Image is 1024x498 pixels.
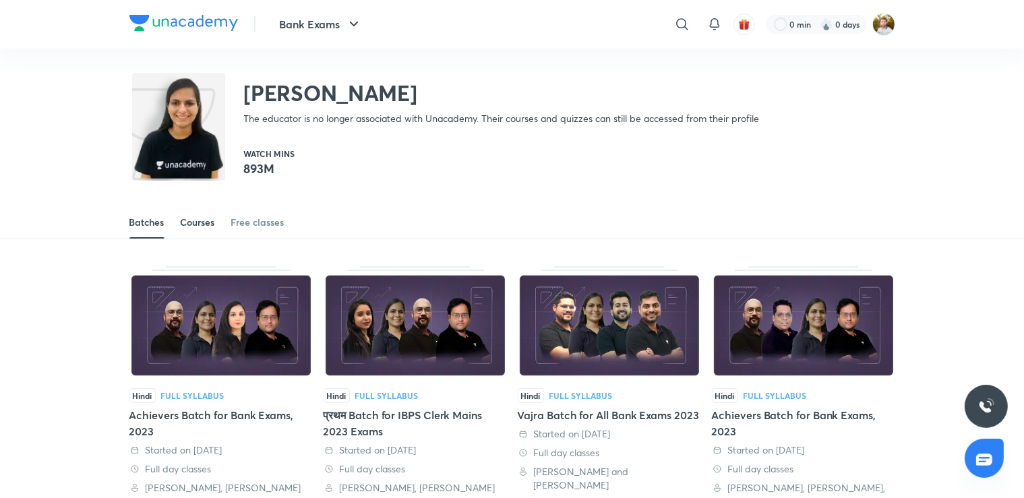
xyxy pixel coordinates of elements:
[978,398,994,414] img: ttu
[231,206,284,239] a: Free classes
[244,112,760,125] p: The educator is no longer associated with Unacademy. Their courses and quizzes can still be acces...
[324,462,507,476] div: Full day classes
[712,407,895,439] div: Achievers Batch for Bank Exams, 2023
[712,388,738,403] span: Hindi
[161,392,224,400] div: Full Syllabus
[244,160,295,177] p: 893M
[231,216,284,229] div: Free classes
[129,15,238,31] img: Company Logo
[324,443,507,457] div: Started on 31 Aug 2023
[518,388,544,403] span: Hindi
[518,446,701,460] div: Full day classes
[518,273,701,378] img: Thumbnail
[181,206,215,239] a: Courses
[129,443,313,457] div: Started on 7 Sept 2023
[518,465,701,492] div: Ankush Lamba and Nimisha Bansal
[244,150,295,158] p: Watch mins
[549,392,613,400] div: Full Syllabus
[733,13,755,35] button: avatar
[355,392,419,400] div: Full Syllabus
[129,206,164,239] a: Batches
[324,273,507,378] img: Thumbnail
[129,15,238,34] a: Company Logo
[324,388,350,403] span: Hindi
[872,13,895,36] img: Avirup Das
[129,462,313,476] div: Full day classes
[518,407,701,423] div: Vajra Batch for All Bank Exams 2023
[181,216,215,229] div: Courses
[324,407,507,439] div: प्रथम Batch for IBPS Clerk Mains 2023 Exams
[712,462,895,476] div: Full day classes
[820,18,833,31] img: streak
[744,392,807,400] div: Full Syllabus
[129,388,156,403] span: Hindi
[244,80,760,106] h2: [PERSON_NAME]
[738,18,750,30] img: avatar
[132,75,225,181] img: class
[129,407,313,439] div: Achievers Batch for Bank Exams, 2023
[272,11,370,38] button: Bank Exams
[712,443,895,457] div: Started on 17 Aug 2023
[712,273,895,378] img: Thumbnail
[129,273,313,378] img: Thumbnail
[129,216,164,229] div: Batches
[518,427,701,441] div: Started on 24 Aug 2023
